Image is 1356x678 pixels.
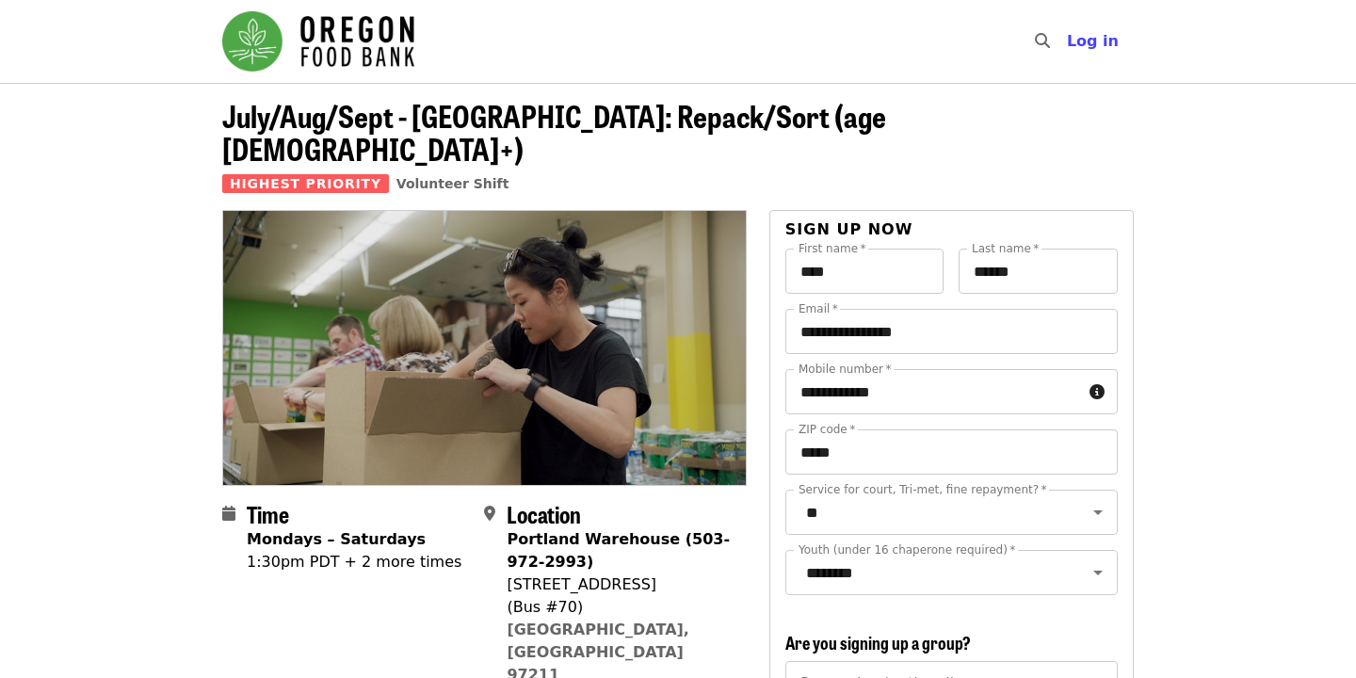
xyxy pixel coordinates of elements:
span: Highest Priority [222,174,389,193]
button: Open [1085,499,1111,525]
label: Youth (under 16 chaperone required) [799,544,1015,556]
span: Sign up now [785,220,913,238]
i: map-marker-alt icon [484,505,495,523]
input: Mobile number [785,369,1082,414]
button: Log in [1052,23,1134,60]
img: Oregon Food Bank - Home [222,11,414,72]
label: First name [799,243,866,254]
input: First name [785,249,944,294]
strong: Portland Warehouse (503-972-2993) [507,530,730,571]
label: Service for court, Tri-met, fine repayment? [799,484,1047,495]
i: search icon [1035,32,1050,50]
div: (Bus #70) [507,596,731,619]
div: 1:30pm PDT + 2 more times [247,551,461,573]
input: Email [785,309,1118,354]
label: Mobile number [799,363,891,375]
input: Search [1061,19,1076,64]
img: July/Aug/Sept - Portland: Repack/Sort (age 8+) organized by Oregon Food Bank [223,211,746,484]
span: Are you signing up a group? [785,630,971,654]
i: circle-info icon [1090,383,1105,401]
a: Volunteer Shift [396,176,509,191]
strong: Mondays – Saturdays [247,530,426,548]
span: Location [507,497,581,530]
input: Last name [959,249,1118,294]
span: July/Aug/Sept - [GEOGRAPHIC_DATA]: Repack/Sort (age [DEMOGRAPHIC_DATA]+) [222,93,886,170]
i: calendar icon [222,505,235,523]
button: Open [1085,559,1111,586]
span: Log in [1067,32,1119,50]
span: Time [247,497,289,530]
label: Email [799,303,838,315]
label: Last name [972,243,1039,254]
div: [STREET_ADDRESS] [507,573,731,596]
input: ZIP code [785,429,1118,475]
label: ZIP code [799,424,855,435]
